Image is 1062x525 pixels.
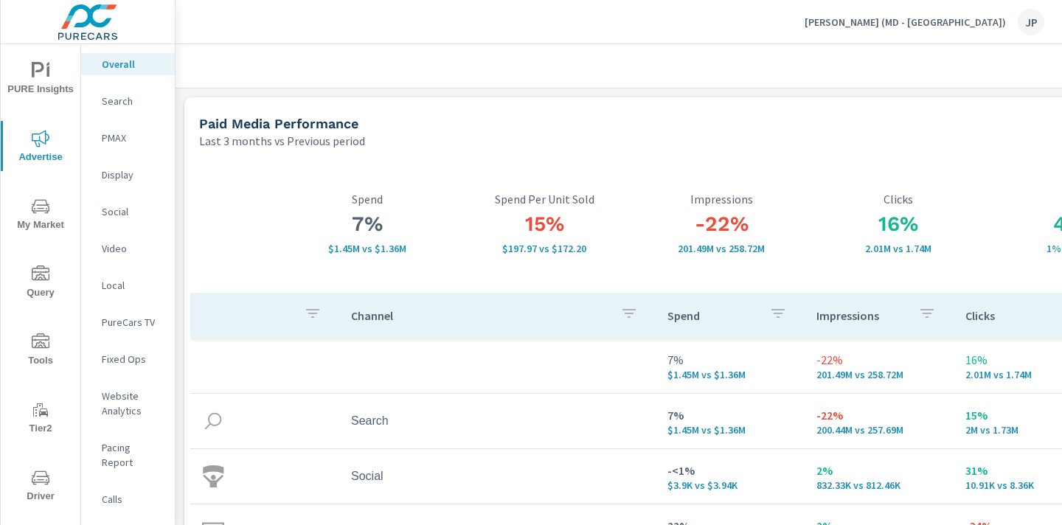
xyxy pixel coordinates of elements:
span: Query [5,265,76,302]
p: Spend Per Unit Sold [456,192,633,206]
div: Social [81,201,175,223]
p: 7% [667,406,793,424]
p: 832,327 vs 812,462 [816,479,942,491]
p: Local [102,278,163,293]
div: PMAX [81,127,175,149]
div: PureCars TV [81,311,175,333]
p: Pacing Report [102,440,163,470]
p: $1,447,823 vs $1,358,212 [667,424,793,436]
p: 2,009,112 vs 1,739,172 [810,243,987,254]
p: -22% [816,351,942,369]
p: $197.97 vs $172.20 [456,243,633,254]
p: Clicks [965,308,1055,323]
span: My Market [5,198,76,234]
p: Calls [102,492,163,507]
p: Clicks [810,192,987,206]
p: Impressions [816,308,906,323]
p: -<1% [667,462,793,479]
div: Calls [81,488,175,510]
td: Social [339,458,656,495]
p: $1,452,914 vs $1,363,121 [667,369,793,380]
span: Tools [5,333,76,369]
h3: -22% [633,212,810,237]
h5: Paid Media Performance [199,116,358,131]
div: Fixed Ops [81,348,175,370]
p: Display [102,167,163,182]
p: Fixed Ops [102,352,163,366]
p: 7% [667,351,793,369]
div: JP [1018,9,1044,35]
p: 201,489,815 vs 258,719,033 [633,243,810,254]
p: Video [102,241,163,256]
div: Video [81,237,175,260]
p: Impressions [633,192,810,206]
p: Spend [667,308,757,323]
p: Overall [102,57,163,72]
div: Website Analytics [81,385,175,422]
div: Search [81,90,175,112]
h3: 7% [279,212,456,237]
div: Local [81,274,175,296]
span: PURE Insights [5,62,76,98]
span: Advertise [5,130,76,166]
p: Search [102,94,163,108]
p: 201,489,815 vs 258,719,033 [816,369,942,380]
span: Driver [5,469,76,505]
p: 2% [816,462,942,479]
p: PureCars TV [102,315,163,330]
p: $1,452,914 vs $1,363,121 [279,243,456,254]
img: icon-social.svg [202,465,224,487]
p: PMAX [102,131,163,145]
p: $3,904 vs $3,936 [667,479,793,491]
span: Tier2 [5,401,76,437]
p: [PERSON_NAME] (MD - [GEOGRAPHIC_DATA]) [805,15,1006,29]
p: -22% [816,406,942,424]
p: 200,436,328 vs 257,688,692 [816,424,942,436]
p: Spend [279,192,456,206]
h3: 15% [456,212,633,237]
div: Overall [81,53,175,75]
td: Search [339,403,656,439]
div: Display [81,164,175,186]
p: Last 3 months vs Previous period [199,132,365,150]
p: Website Analytics [102,389,163,418]
img: icon-search.svg [202,410,224,432]
p: Social [102,204,163,219]
h3: 16% [810,212,987,237]
div: Pacing Report [81,437,175,473]
p: Channel [351,308,608,323]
